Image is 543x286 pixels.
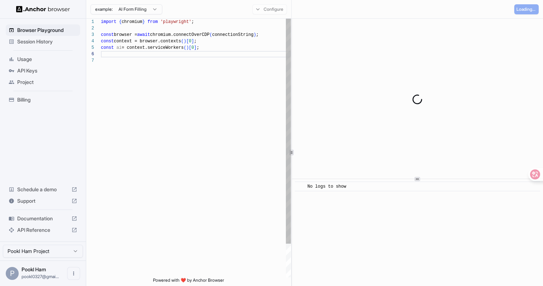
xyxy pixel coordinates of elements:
[101,32,114,37] span: const
[95,6,113,12] span: example:
[6,195,80,207] div: Support
[6,65,80,76] div: API Keys
[17,38,77,45] span: Session History
[17,186,69,193] span: Schedule a demo
[191,39,194,44] span: ]
[189,39,191,44] span: 0
[17,67,77,74] span: API Keys
[150,32,210,37] span: chromium.connectOverCDP
[189,45,191,50] span: [
[209,32,212,37] span: (
[142,19,145,24] span: }
[191,45,194,50] span: 0
[137,32,150,37] span: await
[86,51,94,57] div: 6
[256,32,259,37] span: ;
[6,213,80,224] div: Documentation
[116,45,121,50] span: ai
[119,19,121,24] span: {
[161,19,191,24] span: 'playwright'
[6,76,80,88] div: Project
[86,32,94,38] div: 3
[17,79,77,86] span: Project
[114,39,181,44] span: context = browser.contexts
[153,277,224,286] span: Powered with ❤️ by Anchor Browser
[122,19,143,24] span: chromium
[16,6,70,13] img: Anchor Logo
[6,224,80,236] div: API Reference
[114,32,137,37] span: browser =
[101,39,114,44] span: const
[67,267,80,280] button: Open menu
[186,45,189,50] span: )
[184,45,186,50] span: (
[298,183,302,190] span: ​
[86,25,94,32] div: 2
[184,39,186,44] span: )
[17,56,77,63] span: Usage
[6,94,80,106] div: Billing
[194,45,196,50] span: ]
[17,96,77,103] span: Billing
[17,215,69,222] span: Documentation
[86,44,94,51] div: 5
[196,45,199,50] span: ;
[86,19,94,25] div: 1
[17,27,77,34] span: Browser Playground
[101,19,116,24] span: import
[86,57,94,64] div: 7
[86,38,94,44] div: 4
[6,267,19,280] div: P
[191,19,194,24] span: ;
[194,39,196,44] span: ;
[6,36,80,47] div: Session History
[101,45,114,50] span: const
[254,32,256,37] span: )
[181,39,184,44] span: (
[122,45,184,50] span: = context.serviceWorkers
[307,184,346,189] span: No logs to show
[17,197,69,205] span: Support
[186,39,189,44] span: [
[22,266,46,272] span: Pookl Ham
[148,19,158,24] span: from
[6,53,80,65] div: Usage
[17,226,69,234] span: API Reference
[212,32,254,37] span: connectionString
[6,184,80,195] div: Schedule a demo
[22,274,59,279] span: pookl0327@gmail.com
[6,24,80,36] div: Browser Playground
